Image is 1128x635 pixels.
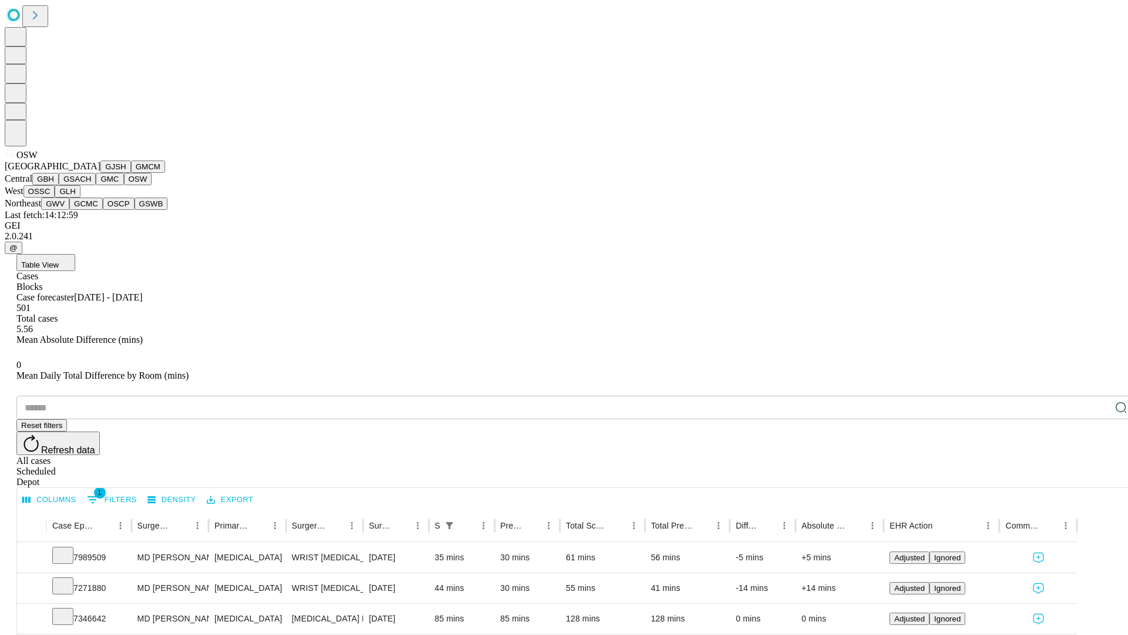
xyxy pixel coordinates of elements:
[137,604,203,634] div: MD [PERSON_NAME]
[889,613,929,625] button: Adjusted
[250,517,267,534] button: Sort
[980,517,996,534] button: Menu
[327,517,344,534] button: Sort
[501,573,555,603] div: 30 mins
[801,604,878,634] div: 0 mins
[55,185,80,198] button: GLH
[736,543,790,573] div: -5 mins
[524,517,540,534] button: Sort
[566,573,639,603] div: 55 mins
[441,517,458,534] div: 1 active filter
[441,517,458,534] button: Show filters
[929,613,965,625] button: Ignored
[69,198,103,210] button: GCMC
[736,573,790,603] div: -14 mins
[694,517,710,534] button: Sort
[566,521,608,530] div: Total Scheduled Duration
[475,517,492,534] button: Menu
[16,150,38,160] span: OSW
[1041,517,1057,534] button: Sort
[103,198,135,210] button: OSCP
[9,243,18,252] span: @
[934,584,961,593] span: Ignored
[137,573,203,603] div: MD [PERSON_NAME]
[934,517,950,534] button: Sort
[52,521,95,530] div: Case Epic Id
[651,521,693,530] div: Total Predicted Duration
[801,521,847,530] div: Absolute Difference
[23,548,41,569] button: Expand
[5,173,32,183] span: Central
[16,432,100,455] button: Refresh data
[369,543,423,573] div: [DATE]
[52,573,126,603] div: 7271880
[41,445,95,455] span: Refresh data
[173,517,189,534] button: Sort
[131,161,165,173] button: GMCM
[214,573,280,603] div: [MEDICAL_DATA]
[801,543,878,573] div: +5 mins
[74,292,142,302] span: [DATE] - [DATE]
[889,521,932,530] div: EHR Action
[736,604,790,634] div: 0 mins
[540,517,557,534] button: Menu
[934,614,961,623] span: Ignored
[16,303,31,313] span: 501
[934,553,961,562] span: Ignored
[435,521,440,530] div: Scheduled In Room Duration
[5,198,41,208] span: Northeast
[214,521,249,530] div: Primary Service
[112,517,129,534] button: Menu
[52,604,126,634] div: 7346642
[894,553,925,562] span: Adjusted
[5,186,23,196] span: West
[609,517,626,534] button: Sort
[435,573,489,603] div: 44 mins
[801,573,878,603] div: +14 mins
[929,552,965,564] button: Ignored
[344,517,360,534] button: Menu
[41,198,69,210] button: GWV
[5,242,22,254] button: @
[84,490,140,509] button: Show filters
[710,517,727,534] button: Menu
[16,254,75,271] button: Table View
[369,521,392,530] div: Surgery Date
[5,161,100,171] span: [GEOGRAPHIC_DATA]
[32,173,59,185] button: GBH
[96,173,123,185] button: GMC
[94,487,106,499] span: 1
[292,543,357,573] div: WRIST [MEDICAL_DATA] SURGERY RELEASE TRANSVERSE [MEDICAL_DATA] LIGAMENT
[435,543,489,573] div: 35 mins
[5,210,78,220] span: Last fetch: 14:12:59
[52,543,126,573] div: 7989509
[393,517,409,534] button: Sort
[16,313,58,323] span: Total cases
[1057,517,1074,534] button: Menu
[889,552,929,564] button: Adjusted
[1005,521,1039,530] div: Comments
[5,220,1123,231] div: GEI
[214,543,280,573] div: [MEDICAL_DATA]
[760,517,776,534] button: Sort
[736,521,758,530] div: Difference
[189,517,206,534] button: Menu
[501,521,523,530] div: Predicted In Room Duration
[23,609,41,630] button: Expand
[292,573,357,603] div: WRIST [MEDICAL_DATA] SURGERY RELEASE TRANSVERSE [MEDICAL_DATA] LIGAMENT
[435,604,489,634] div: 85 mins
[135,198,168,210] button: GSWB
[16,360,21,370] span: 0
[204,491,256,509] button: Export
[16,292,74,302] span: Case forecaster
[96,517,112,534] button: Sort
[137,543,203,573] div: MD [PERSON_NAME]
[5,231,1123,242] div: 2.0.241
[894,584,925,593] span: Adjusted
[16,324,33,334] span: 5.56
[501,604,555,634] div: 85 mins
[929,582,965,594] button: Ignored
[651,573,724,603] div: 41 mins
[566,604,639,634] div: 128 mins
[292,521,326,530] div: Surgery Name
